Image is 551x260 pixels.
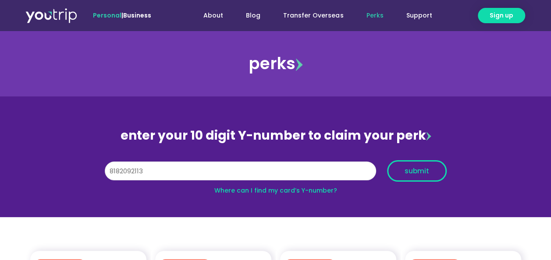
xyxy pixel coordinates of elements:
a: About [192,7,235,24]
a: Sign up [478,8,525,23]
a: Transfer Overseas [272,7,355,24]
div: enter your 10 digit Y-number to claim your perk [100,124,451,147]
span: | [93,11,151,20]
span: submit [405,168,429,174]
nav: Menu [175,7,443,24]
a: Business [123,11,151,20]
span: Sign up [490,11,513,20]
input: 10 digit Y-number (e.g. 8123456789) [105,162,376,181]
a: Perks [355,7,395,24]
a: Where can I find my card’s Y-number? [214,186,337,195]
button: submit [387,160,447,182]
a: Blog [235,7,272,24]
span: Personal [93,11,121,20]
form: Y Number [105,160,447,188]
a: Support [395,7,443,24]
